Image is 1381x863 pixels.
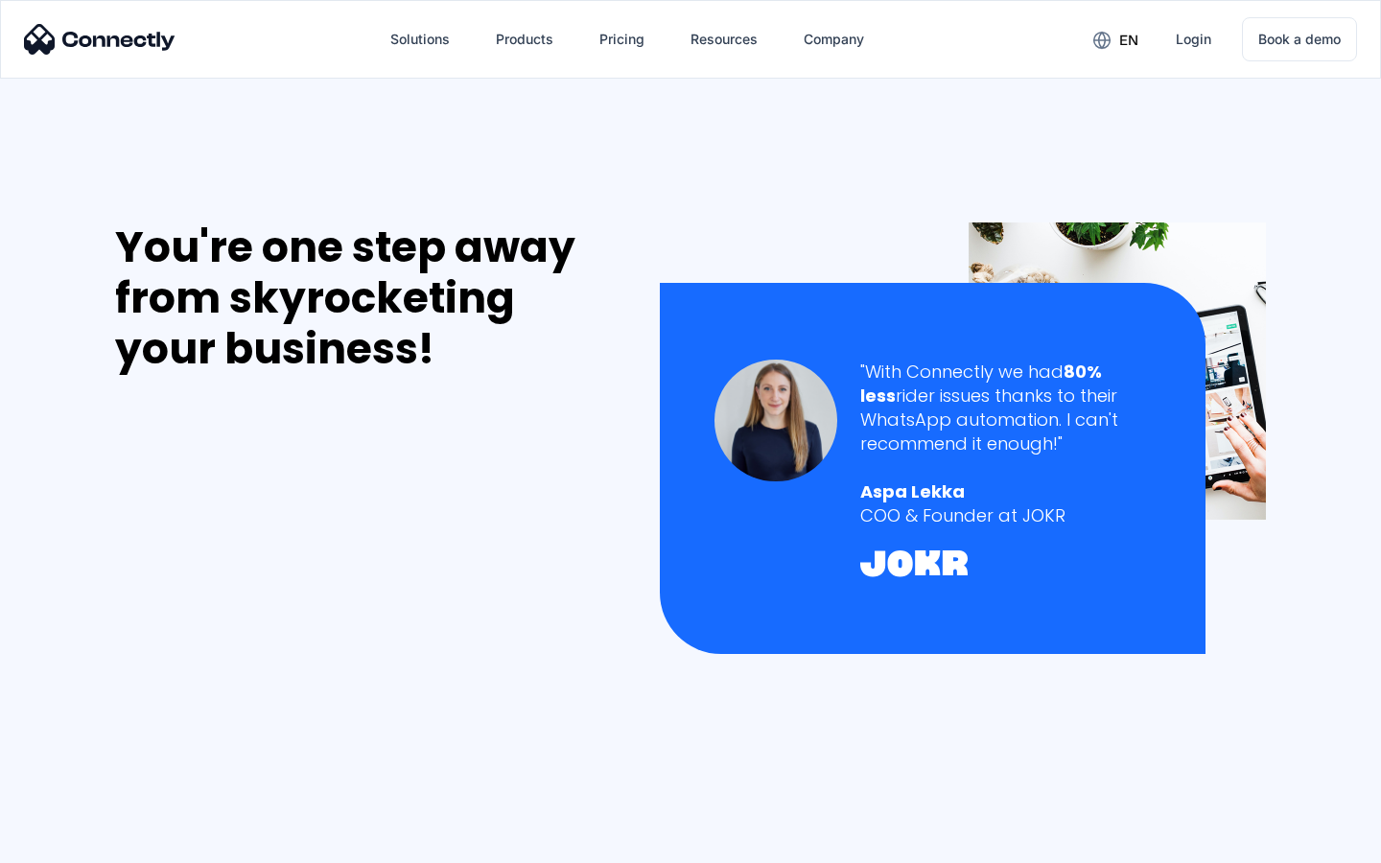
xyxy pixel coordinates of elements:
[804,26,864,53] div: Company
[1119,27,1138,54] div: en
[584,16,660,62] a: Pricing
[1242,17,1357,61] a: Book a demo
[38,829,115,856] ul: Language list
[860,360,1102,408] strong: 80% less
[1160,16,1227,62] a: Login
[1176,26,1211,53] div: Login
[690,26,758,53] div: Resources
[19,829,115,856] aside: Language selected: English
[390,26,450,53] div: Solutions
[115,222,620,374] div: You're one step away from skyrocketing your business!
[599,26,644,53] div: Pricing
[860,360,1151,456] div: "With Connectly we had rider issues thanks to their WhatsApp automation. I can't recommend it eno...
[496,26,553,53] div: Products
[860,479,965,503] strong: Aspa Lekka
[860,503,1151,527] div: COO & Founder at JOKR
[115,397,403,837] iframe: Form 0
[24,24,176,55] img: Connectly Logo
